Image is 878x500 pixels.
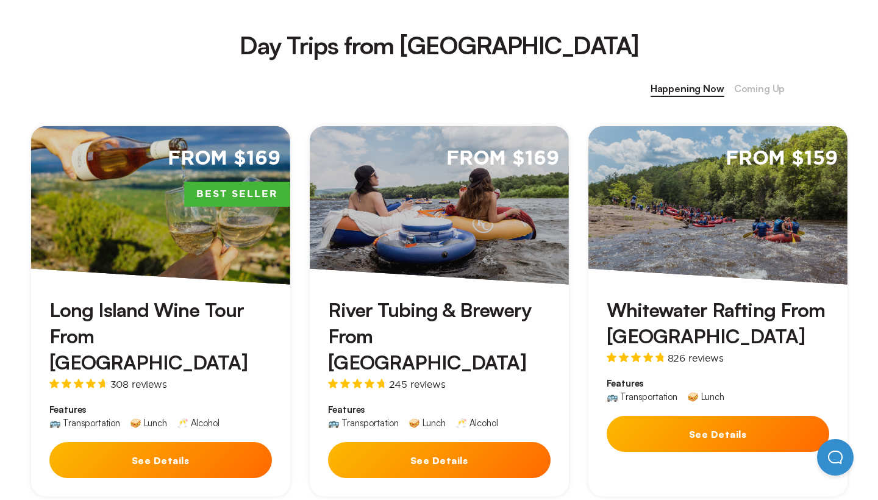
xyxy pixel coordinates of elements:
a: From $169Best SellerLong Island Wine Tour From [GEOGRAPHIC_DATA]308 reviewsFeatures🚌 Transportati... [31,126,290,497]
div: 🥪 Lunch [130,418,167,427]
div: 🚌 Transportation [328,418,399,427]
a: From $159Whitewater Rafting From [GEOGRAPHIC_DATA]826 reviewsFeatures🚌 Transportation🥪 LunchSee D... [588,126,848,497]
span: From $159 [726,146,838,172]
iframe: Help Scout Beacon - Open [817,439,854,476]
span: Features [607,377,829,390]
button: See Details [607,416,829,452]
div: 🚌 Transportation [49,418,120,427]
span: Features [49,404,272,416]
div: 🥪 Lunch [687,392,724,401]
a: From $169River Tubing & Brewery From [GEOGRAPHIC_DATA]245 reviewsFeatures🚌 Transportation🥪 Lunch🥂... [310,126,569,497]
span: 826 reviews [668,353,724,363]
div: 🥂 Alcohol [455,418,498,427]
div: 🥂 Alcohol [177,418,220,427]
h3: Whitewater Rafting From [GEOGRAPHIC_DATA] [607,297,829,349]
h3: River Tubing & Brewery From [GEOGRAPHIC_DATA] [328,297,551,376]
span: Best Seller [184,182,290,207]
h3: Long Island Wine Tour From [GEOGRAPHIC_DATA] [49,297,272,376]
span: 245 reviews [389,379,446,389]
span: Features [328,404,551,416]
span: From $169 [446,146,559,172]
span: 308 reviews [110,379,167,389]
button: See Details [49,442,272,478]
button: See Details [328,442,551,478]
div: 🥪 Lunch [409,418,446,427]
span: Coming Up [734,81,785,97]
span: From $169 [168,146,280,172]
div: 🚌 Transportation [607,392,677,401]
span: Happening Now [651,81,724,97]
